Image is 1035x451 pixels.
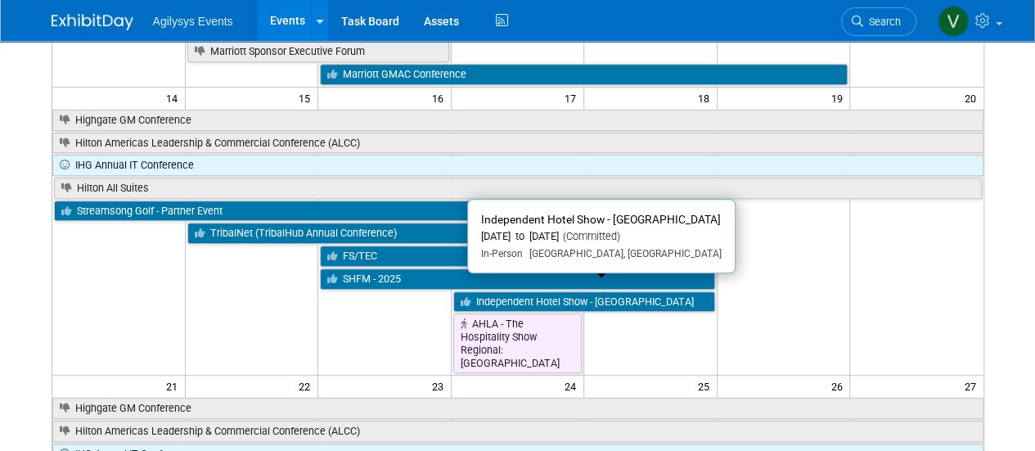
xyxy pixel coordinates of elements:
img: ExhibitDay [52,14,133,30]
a: Streamsong Golf - Partner Event [54,201,715,222]
span: [GEOGRAPHIC_DATA], [GEOGRAPHIC_DATA] [523,248,722,259]
a: IHG Annual IT Conference [52,155,983,176]
a: Hilton Americas Leadership & Commercial Conference (ALCC) [52,133,983,154]
a: Highgate GM Conference [52,398,983,419]
a: Hilton Americas Leadership & Commercial Conference (ALCC) [52,421,983,442]
span: 27 [963,376,983,396]
a: Independent Hotel Show - [GEOGRAPHIC_DATA] [453,291,715,313]
span: 23 [430,376,451,396]
a: Hilton All Suites [54,178,982,199]
span: (Committed) [559,230,620,242]
span: Agilysys Events [153,15,233,28]
a: Search [841,7,916,36]
a: Marriott Sponsor Executive Forum [187,41,449,62]
a: AHLA - The Hospitality Show Regional: [GEOGRAPHIC_DATA] [453,313,583,373]
a: SHFM - 2025 [320,268,715,290]
span: 22 [297,376,317,396]
div: [DATE] to [DATE] [481,230,722,244]
span: Search [863,16,901,28]
span: 20 [963,88,983,108]
a: Highgate GM Conference [52,110,983,131]
a: Marriott GMAC Conference [320,64,848,85]
span: 24 [563,376,583,396]
span: 18 [696,88,717,108]
span: 19 [829,88,849,108]
span: 16 [430,88,451,108]
span: Independent Hotel Show - [GEOGRAPHIC_DATA] [481,213,721,226]
span: 25 [696,376,717,396]
span: 17 [563,88,583,108]
span: 14 [164,88,185,108]
span: In-Person [481,248,523,259]
span: 15 [297,88,317,108]
a: TribalNet (TribalHub Annual Conference) [187,223,715,244]
a: FS/TEC [320,246,715,267]
span: 26 [829,376,849,396]
img: Vaitiare Munoz [938,6,969,37]
span: 21 [164,376,185,396]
